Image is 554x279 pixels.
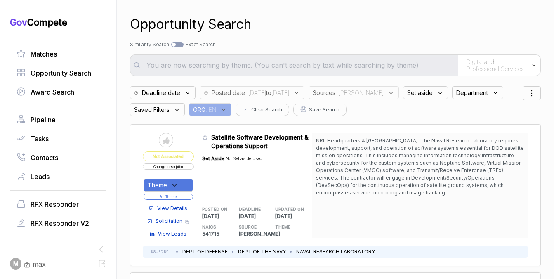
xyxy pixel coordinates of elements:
[456,88,488,97] span: Department
[17,68,100,78] a: Opportunity Search
[296,248,375,255] li: NAVAL RESEARCH LABORATORY
[275,230,312,238] p: -
[275,224,299,230] h5: THEME
[31,87,74,97] span: Award Search
[148,181,167,189] span: Theme
[335,88,384,97] span: : [PERSON_NAME]
[467,58,528,73] span: Digital and Professional Services
[142,88,180,97] span: Deadline date
[13,260,19,268] span: M
[134,105,170,114] span: Saved Filters
[182,248,228,255] li: DEPT OF DEFENSE
[202,156,226,161] span: Set Aside:
[156,218,182,225] span: Solicitation
[211,134,309,149] span: Satellite Software Development & Operations Support
[17,49,100,59] a: Matches
[205,105,216,114] span: : EN
[143,163,194,170] button: Change description
[309,106,339,113] span: Save Search
[157,205,187,212] span: View Details
[316,137,524,196] span: NRL Headquarters & [GEOGRAPHIC_DATA]. The Naval Research Laboratory requires development, support...
[31,199,79,209] span: RFX Responder
[151,249,168,254] h5: ISSUED BY
[202,213,239,220] p: [DATE]
[186,41,216,47] span: Exact Search
[143,151,194,161] span: Not Associated
[245,88,289,97] span: : [DATE] [DATE]
[226,156,262,161] span: No Set aside used
[17,218,100,228] a: RFX Responder V2
[130,14,251,34] h1: Opportunity Search
[33,259,46,269] span: max
[275,213,312,220] p: [DATE]
[251,106,282,113] span: Clear Search
[239,206,262,213] h5: DEADLINE
[31,153,58,163] span: Contacts
[31,49,57,59] span: Matches
[17,134,100,144] a: Tasks
[239,213,276,220] p: [DATE]
[141,57,458,73] input: You are now searching by theme. (You can't search by text while searching by theme)
[31,115,56,125] span: Pipeline
[130,41,169,47] span: Similarity Search
[212,88,245,97] span: Posted date
[266,89,271,96] b: to
[202,224,226,230] h5: NAICS
[275,206,299,213] h5: UPDATED ON
[313,88,335,97] span: Sources
[144,194,193,200] button: Set Theme
[236,104,289,116] button: Clear Search
[193,105,205,114] span: ORG
[17,115,100,125] a: Pipeline
[239,230,276,238] p: [PERSON_NAME]
[202,230,239,238] p: 541715
[238,248,286,255] li: DEPT OF THE NAVY
[31,68,91,78] span: Opportunity Search
[17,199,100,209] a: RFX Responder
[407,88,433,97] span: Set aside
[31,134,49,144] span: Tasks
[158,230,186,238] span: View Leads
[10,17,106,28] h1: Compete
[31,218,89,228] span: RFX Responder V2
[10,17,27,28] span: Gov
[202,206,226,213] h5: POSTED ON
[293,104,347,116] button: Save Search
[17,87,100,97] a: Award Search
[17,172,100,182] a: Leads
[239,224,262,230] h5: SOURCE
[17,153,100,163] a: Contacts
[31,172,50,182] span: Leads
[147,218,182,225] a: Solicitation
